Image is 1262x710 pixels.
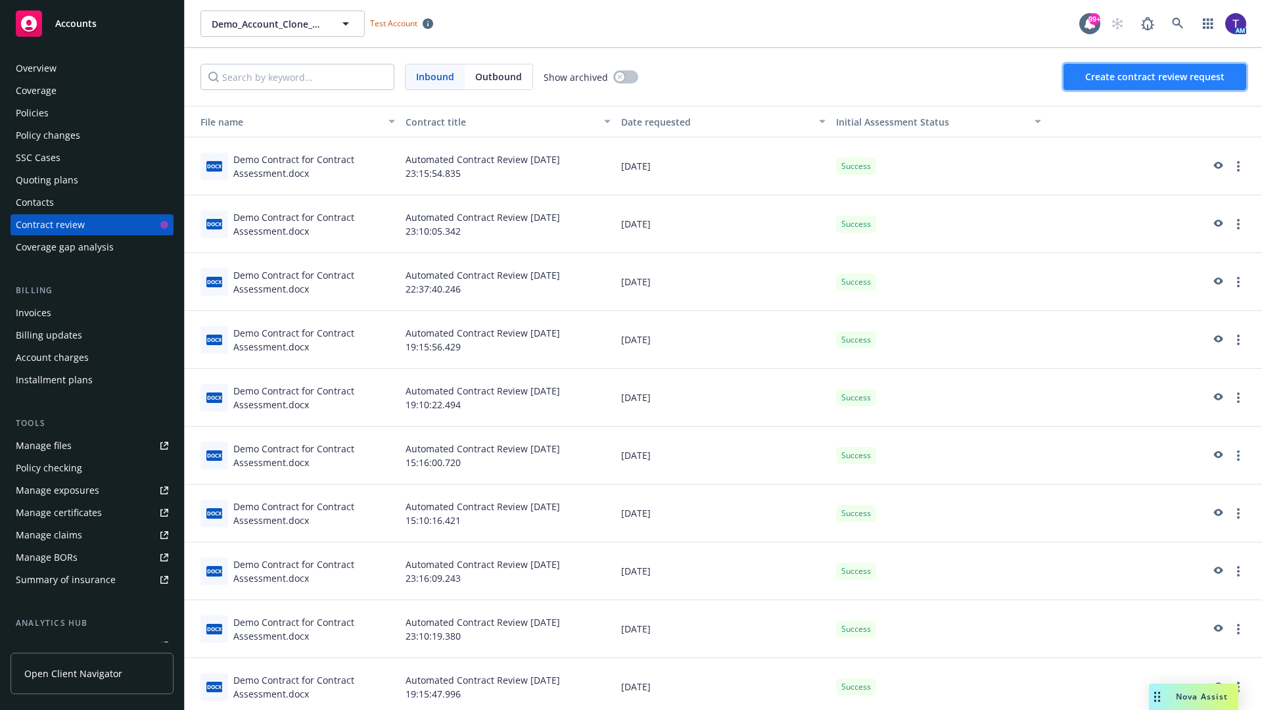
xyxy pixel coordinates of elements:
a: Coverage [11,80,174,101]
span: Outbound [475,70,522,83]
a: more [1230,563,1246,579]
span: Show archived [544,70,608,84]
a: preview [1209,621,1225,637]
a: preview [1209,563,1225,579]
a: Billing updates [11,325,174,346]
a: Report a Bug [1134,11,1161,37]
span: docx [206,450,222,460]
div: Automated Contract Review [DATE] 23:10:05.342 [400,195,616,253]
a: preview [1209,506,1225,521]
div: Automated Contract Review [DATE] 19:10:22.494 [400,369,616,427]
a: more [1230,679,1246,695]
a: Quoting plans [11,170,174,191]
div: Quoting plans [16,170,78,191]
a: more [1230,274,1246,290]
span: Nova Assist [1176,691,1228,702]
div: Overview [16,58,57,79]
a: preview [1209,158,1225,174]
a: preview [1209,448,1225,463]
span: Test Account [370,18,417,29]
div: Billing [11,284,174,297]
div: Drag to move [1149,684,1165,710]
a: Manage files [11,435,174,456]
a: Manage exposures [11,480,174,501]
a: Loss summary generator [11,635,174,656]
div: Account charges [16,347,89,368]
div: Contacts [16,192,54,213]
span: Success [841,218,871,230]
div: Coverage gap analysis [16,237,114,258]
button: Create contract review request [1063,64,1246,90]
div: Manage BORs [16,547,78,568]
a: more [1230,216,1246,232]
div: 99+ [1088,13,1100,25]
span: Success [841,508,871,519]
div: Demo Contract for Contract Assessment.docx [233,153,395,180]
div: [DATE] [616,369,831,427]
div: Tools [11,417,174,430]
div: Demo Contract for Contract Assessment.docx [233,673,395,701]
a: Contacts [11,192,174,213]
span: Success [841,276,871,288]
span: docx [206,219,222,229]
span: Accounts [55,18,97,29]
div: Manage certificates [16,502,102,523]
span: docx [206,508,222,518]
div: Automated Contract Review [DATE] 23:10:19.380 [400,600,616,658]
a: more [1230,448,1246,463]
button: Contract title [400,106,616,137]
span: docx [206,161,222,171]
a: Overview [11,58,174,79]
button: Demo_Account_Clone_QA_CR_Tests_Demo [200,11,365,37]
a: Invoices [11,302,174,323]
span: Initial Assessment Status [836,116,949,128]
div: Invoices [16,302,51,323]
div: File name [190,115,381,129]
a: Accounts [11,5,174,42]
a: Summary of insurance [11,569,174,590]
div: Analytics hub [11,617,174,630]
div: Automated Contract Review [DATE] 15:10:16.421 [400,485,616,542]
a: more [1230,390,1246,406]
div: [DATE] [616,542,831,600]
div: Date requested [621,115,812,129]
a: Switch app [1195,11,1221,37]
div: Contract title [406,115,596,129]
div: [DATE] [616,485,831,542]
div: [DATE] [616,427,831,485]
div: Demo Contract for Contract Assessment.docx [233,210,395,238]
div: Policy checking [16,458,82,479]
span: Inbound [406,64,465,89]
a: Policies [11,103,174,124]
a: preview [1209,332,1225,348]
div: [DATE] [616,253,831,311]
div: Automated Contract Review [DATE] 19:15:56.429 [400,311,616,369]
div: Demo Contract for Contract Assessment.docx [233,557,395,585]
a: Policy checking [11,458,174,479]
span: Success [841,681,871,693]
div: Demo Contract for Contract Assessment.docx [233,442,395,469]
div: Coverage [16,80,57,101]
a: Manage claims [11,525,174,546]
a: Manage BORs [11,547,174,568]
div: Demo Contract for Contract Assessment.docx [233,384,395,412]
span: Success [841,565,871,577]
div: Billing updates [16,325,82,346]
a: Search [1165,11,1191,37]
span: Success [841,450,871,461]
a: Account charges [11,347,174,368]
a: preview [1209,679,1225,695]
span: docx [206,277,222,287]
a: more [1230,332,1246,348]
div: Automated Contract Review [DATE] 22:37:40.246 [400,253,616,311]
span: docx [206,566,222,576]
div: Contract review [16,214,85,235]
span: Success [841,160,871,172]
div: SSC Cases [16,147,60,168]
div: Demo Contract for Contract Assessment.docx [233,615,395,643]
div: [DATE] [616,195,831,253]
input: Search by keyword... [200,64,394,90]
div: Demo Contract for Contract Assessment.docx [233,326,395,354]
a: Manage certificates [11,502,174,523]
